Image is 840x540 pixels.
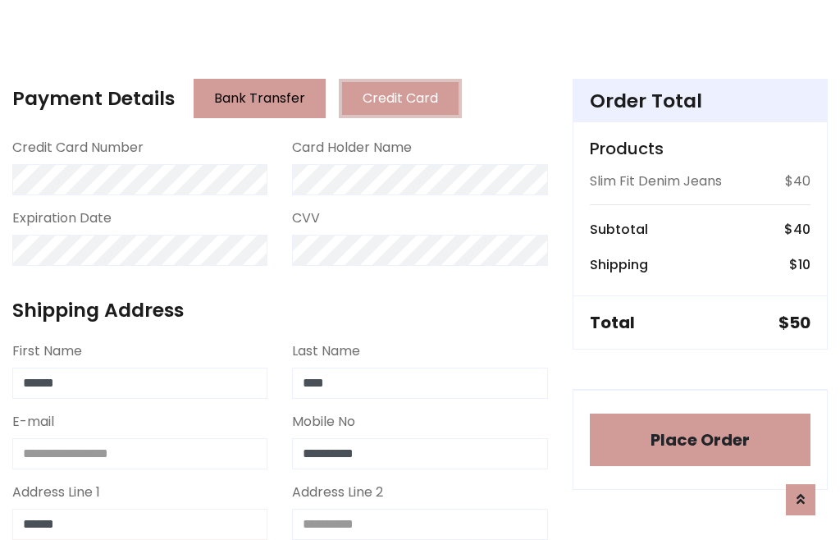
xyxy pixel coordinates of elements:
[12,412,54,432] label: E-mail
[789,257,810,272] h6: $
[12,483,100,502] label: Address Line 1
[292,138,412,158] label: Card Holder Name
[590,222,648,237] h6: Subtotal
[12,87,175,110] h4: Payment Details
[785,172,810,191] p: $40
[339,79,462,118] button: Credit Card
[194,79,326,118] button: Bank Transfer
[793,220,810,239] span: 40
[590,139,810,158] h5: Products
[292,341,360,361] label: Last Name
[590,89,810,112] h4: Order Total
[292,412,355,432] label: Mobile No
[292,208,320,228] label: CVV
[590,414,810,466] button: Place Order
[778,313,810,332] h5: $
[292,483,383,502] label: Address Line 2
[784,222,810,237] h6: $
[590,172,722,191] p: Slim Fit Denim Jeans
[590,257,648,272] h6: Shipping
[12,138,144,158] label: Credit Card Number
[12,299,548,322] h4: Shipping Address
[789,311,810,334] span: 50
[590,313,635,332] h5: Total
[12,208,112,228] label: Expiration Date
[12,341,82,361] label: First Name
[798,255,810,274] span: 10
